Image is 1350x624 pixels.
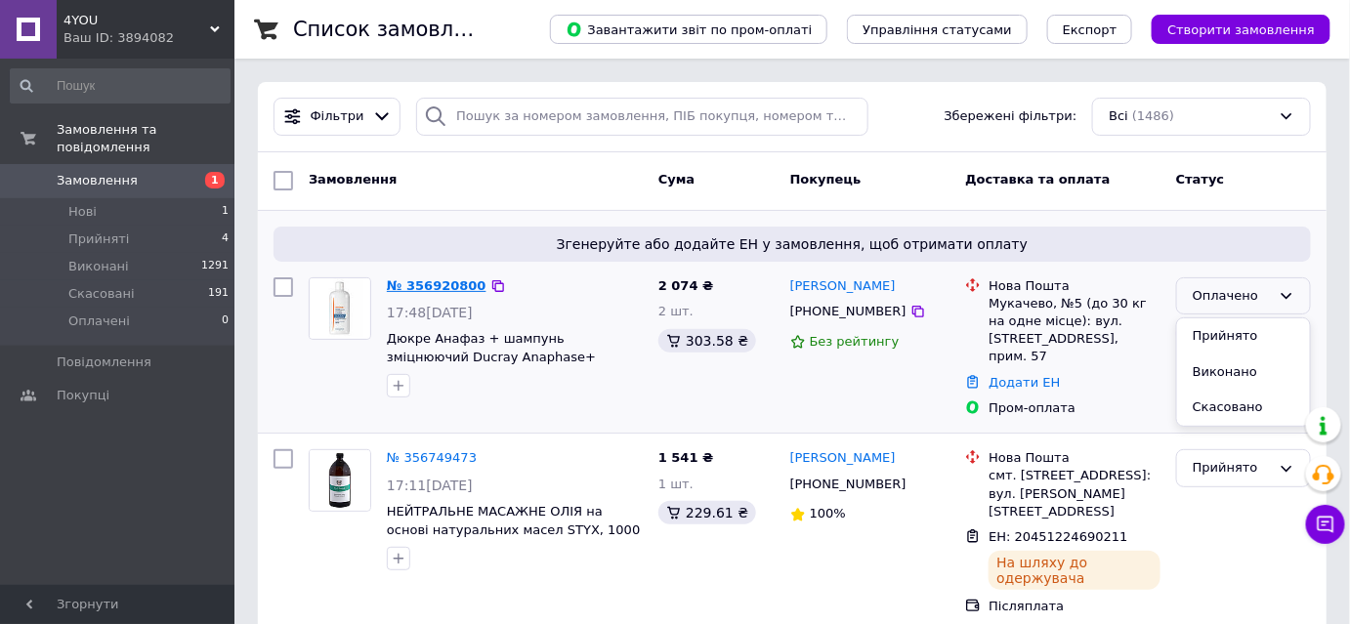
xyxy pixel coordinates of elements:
span: Покупець [790,172,862,187]
input: Пошук [10,68,231,104]
span: 17:48[DATE] [387,305,473,320]
input: Пошук за номером замовлення, ПІБ покупця, номером телефону, Email, номером накладної [416,98,868,136]
span: Збережені фільтри: [945,107,1077,126]
span: Статус [1176,172,1225,187]
span: Покупці [57,387,109,404]
img: Фото товару [310,278,370,339]
li: Виконано [1177,354,1310,391]
div: Нова Пошта [989,449,1160,467]
a: Фото товару [309,277,371,340]
span: Скасовані [68,285,135,303]
span: 4YOU [63,12,210,29]
a: [PERSON_NAME] [790,449,896,468]
div: Прийнято [1193,458,1271,478]
span: Згенеруйте або додайте ЕН у замовлення, щоб отримати оплату [281,234,1303,254]
div: Післяплата [989,598,1160,615]
span: Завантажити звіт по пром-оплаті [566,21,812,38]
a: [PERSON_NAME] [790,277,896,296]
span: 1291 [201,258,229,275]
a: Додати ЕН [989,375,1060,390]
a: Фото товару [309,449,371,512]
span: Оплачені [68,312,130,330]
span: Фільтри [311,107,364,126]
span: Замовлення [57,172,138,189]
button: Завантажити звіт по пром-оплаті [550,15,827,44]
span: (1486) [1132,108,1174,123]
span: Замовлення та повідомлення [57,121,234,156]
div: Оплачено [1193,286,1271,307]
span: Прийняті [68,230,129,248]
a: Створити замовлення [1132,21,1330,36]
span: Всі [1109,107,1128,126]
div: Пром-оплата [989,399,1160,417]
span: Cума [658,172,695,187]
div: 303.58 ₴ [658,329,756,353]
span: 1 [222,203,229,221]
span: Замовлення [309,172,397,187]
span: Виконані [68,258,129,275]
a: № 356749473 [387,450,477,465]
div: [PHONE_NUMBER] [786,299,910,324]
a: № 356920800 [387,278,486,293]
span: Створити замовлення [1167,22,1315,37]
div: Нова Пошта [989,277,1160,295]
span: Повідомлення [57,354,151,371]
span: Управління статусами [863,22,1012,37]
a: Дюкре Анафаз + шампунь зміцнюючий Ducray Anaphase+ Shampooing complement antichute 400 мл [387,331,643,400]
h1: Список замовлень [293,18,491,41]
a: НЕЙТРАЛЬНЕ МАСАЖНЕ ОЛІЯ на основі натуральних масел STYX, 1000 мл [387,504,640,555]
span: 100% [810,506,846,520]
span: 0 [222,312,229,330]
li: Скасовано [1177,390,1310,426]
button: Управління статусами [847,15,1028,44]
span: 191 [208,285,229,303]
span: 1 541 ₴ [658,450,713,465]
span: 2 шт. [658,304,694,318]
img: Фото товару [310,450,370,511]
button: Чат з покупцем [1306,505,1345,544]
span: Без рейтингу [810,334,900,349]
div: [PHONE_NUMBER] [786,472,910,497]
button: Створити замовлення [1152,15,1330,44]
div: 229.61 ₴ [658,501,756,524]
span: Нові [68,203,97,221]
span: Доставка та оплата [965,172,1110,187]
span: ЕН: 20451224690211 [989,529,1127,544]
div: Мукачево, №5 (до 30 кг на одне місце): вул. [STREET_ADDRESS], прим. 57 [989,295,1160,366]
li: Прийнято [1177,318,1310,354]
span: 4 [222,230,229,248]
span: 2 074 ₴ [658,278,713,293]
div: На шляху до одержувача [989,551,1160,590]
span: 1 [205,172,225,188]
div: Ваш ID: 3894082 [63,29,234,47]
span: 1 шт. [658,477,694,491]
div: смт. [STREET_ADDRESS]: вул. [PERSON_NAME][STREET_ADDRESS] [989,467,1160,520]
span: Експорт [1063,22,1118,37]
button: Експорт [1047,15,1133,44]
span: 17:11[DATE] [387,478,473,493]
